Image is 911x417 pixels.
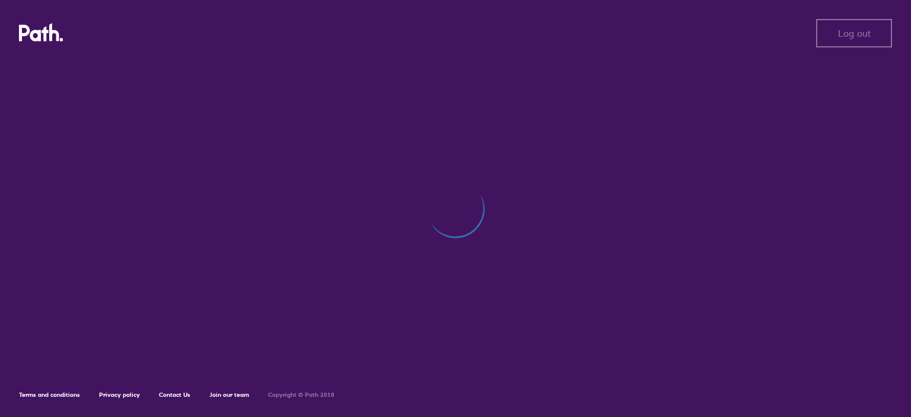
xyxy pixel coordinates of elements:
[268,391,335,399] h6: Copyright © Path 2018
[816,19,892,47] button: Log out
[159,391,190,399] a: Contact Us
[99,391,140,399] a: Privacy policy
[838,28,871,39] span: Log out
[19,391,80,399] a: Terms and conditions
[209,391,249,399] a: Join our team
